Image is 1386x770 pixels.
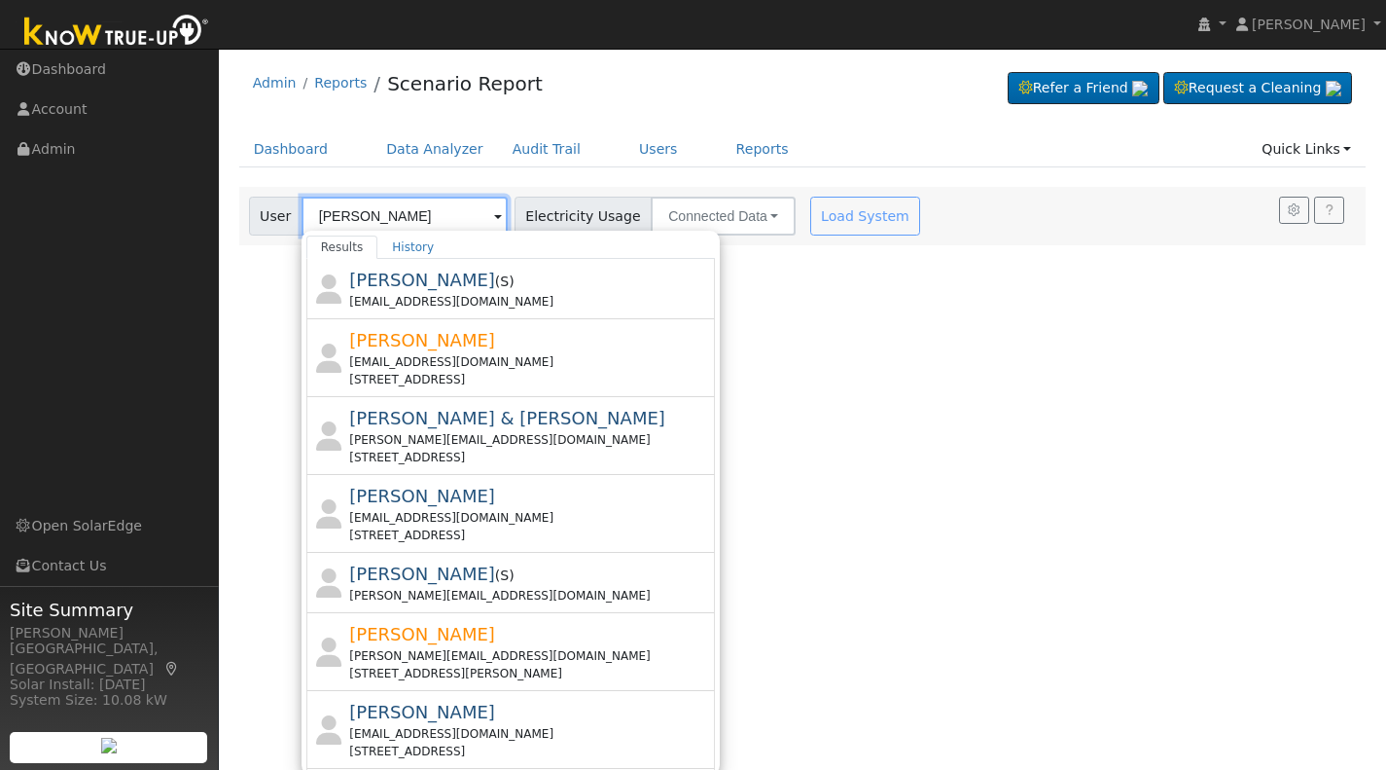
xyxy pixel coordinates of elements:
span: User [249,197,302,236]
div: [STREET_ADDRESS][PERSON_NAME] [349,665,710,682]
div: [PERSON_NAME][EMAIL_ADDRESS][DOMAIN_NAME] [349,587,710,605]
span: Salesperson [500,274,509,289]
span: [PERSON_NAME] [349,564,495,584]
a: Quick Links [1247,131,1366,167]
span: Salesperson [500,568,509,583]
img: retrieve [1326,81,1341,96]
a: Audit Trail [498,131,595,167]
img: retrieve [101,738,117,753]
span: Electricity Usage [515,197,652,236]
button: Connected Data [651,197,796,236]
img: Know True-Up [15,11,219,55]
span: [PERSON_NAME] [349,330,495,350]
div: [EMAIL_ADDRESS][DOMAIN_NAME] [349,293,710,311]
a: Scenario Report [387,72,543,95]
span: ( ) [495,274,515,289]
a: Help Link [1314,197,1344,224]
a: Dashboard [239,131,343,167]
span: ( ) [495,568,515,583]
a: Map [163,661,181,677]
span: [PERSON_NAME] [349,486,495,506]
button: Settings [1279,197,1309,224]
a: History [377,236,448,259]
input: Select a User [302,197,508,236]
a: Data Analyzer [372,131,498,167]
div: System Size: 10.08 kW [10,690,208,711]
span: [PERSON_NAME] [1252,17,1366,32]
a: Results [306,236,378,259]
div: [STREET_ADDRESS] [349,449,710,466]
span: [PERSON_NAME] [349,624,495,644]
a: Refer a Friend [1008,72,1159,105]
div: [STREET_ADDRESS] [349,371,710,388]
div: [PERSON_NAME][EMAIL_ADDRESS][DOMAIN_NAME] [349,431,710,449]
div: [EMAIL_ADDRESS][DOMAIN_NAME] [349,353,710,371]
div: [EMAIL_ADDRESS][DOMAIN_NAME] [349,509,710,527]
a: Reports [314,75,367,91]
a: Request a Cleaning [1163,72,1352,105]
a: Users [624,131,693,167]
img: retrieve [1132,81,1148,96]
div: [PERSON_NAME] [10,623,208,643]
div: [PERSON_NAME][EMAIL_ADDRESS][DOMAIN_NAME] [349,647,710,665]
div: Solar Install: [DATE] [10,675,208,695]
div: [STREET_ADDRESS] [349,527,710,544]
div: [EMAIL_ADDRESS][DOMAIN_NAME] [349,725,710,743]
span: [PERSON_NAME] [349,270,495,290]
a: Reports [722,131,803,167]
span: [PERSON_NAME] [349,702,495,722]
div: [GEOGRAPHIC_DATA], [GEOGRAPHIC_DATA] [10,639,208,679]
a: Admin [253,75,297,91]
div: [STREET_ADDRESS] [349,743,710,760]
span: [PERSON_NAME] & [PERSON_NAME] [349,408,665,428]
span: Site Summary [10,597,208,623]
